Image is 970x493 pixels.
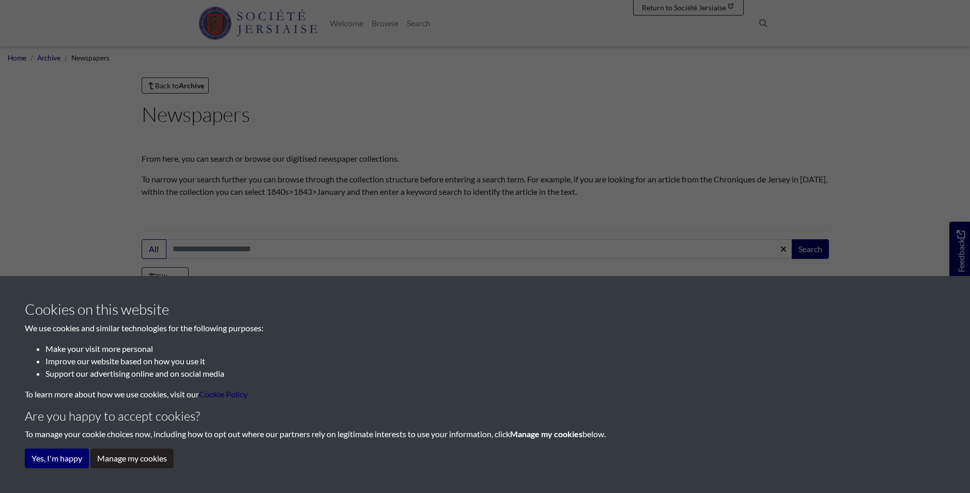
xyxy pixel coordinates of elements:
[45,355,945,367] li: Improve our website based on how you use it
[90,449,174,468] button: Manage my cookies
[25,388,945,400] p: To learn more about how we use cookies, visit our
[25,449,89,468] button: Yes, I'm happy
[25,409,945,424] h4: Are you happy to accept cookies?
[25,322,945,334] p: We use cookies and similar technologies for the following purposes:
[510,429,582,439] strong: Manage my cookies
[199,389,248,399] a: learn more about cookies
[45,343,945,355] li: Make your visit more personal
[45,367,945,380] li: Support our advertising online and on social media
[25,301,945,318] h3: Cookies on this website
[25,428,945,440] p: To manage your cookie choices now, including how to opt out where our partners rely on legitimate...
